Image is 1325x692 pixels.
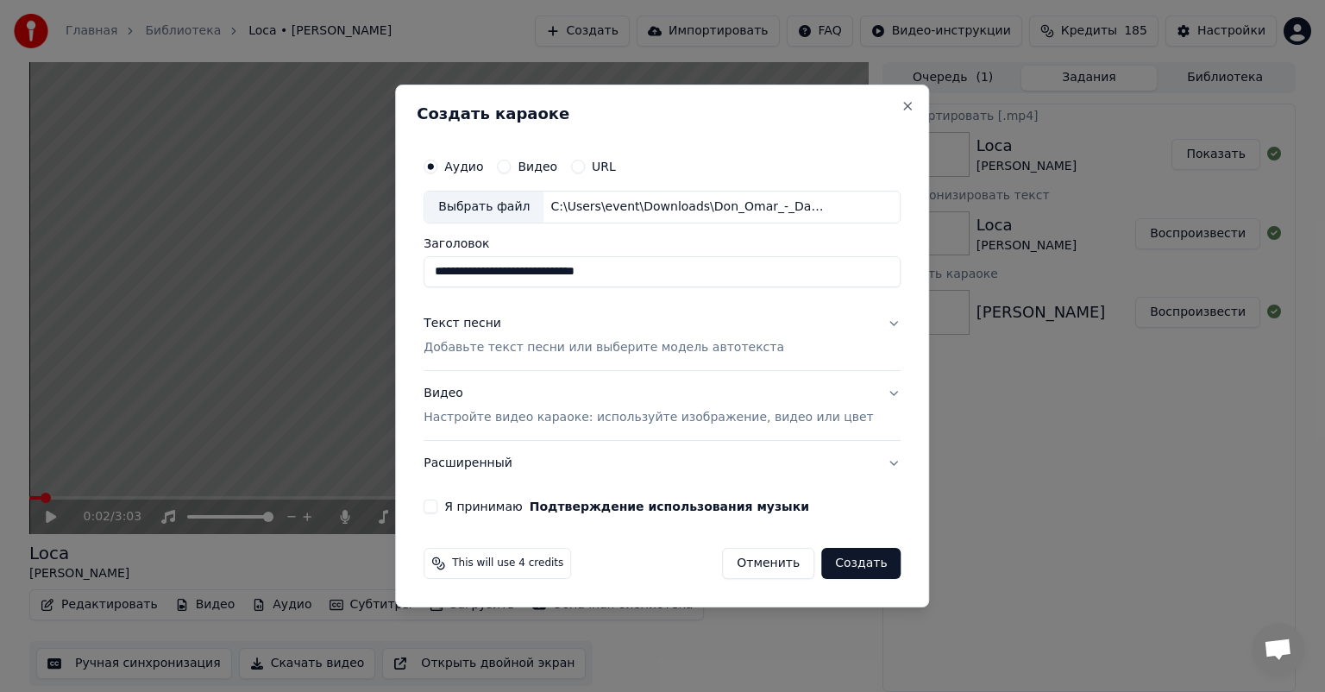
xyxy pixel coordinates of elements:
button: Расширенный [424,441,901,486]
label: URL [592,160,616,173]
label: Я принимаю [444,500,809,513]
button: ВидеоНастройте видео караоке: используйте изображение, видео или цвет [424,371,901,440]
span: This will use 4 credits [452,557,563,570]
p: Настройте видео караоке: используйте изображение, видео или цвет [424,409,873,426]
div: Видео [424,385,873,426]
button: Я принимаю [530,500,809,513]
button: Создать [821,548,901,579]
p: Добавьте текст песни или выберите модель автотекста [424,339,784,356]
button: Текст песниДобавьте текст песни или выберите модель автотекста [424,301,901,370]
div: C:\Users\event\Downloads\Don_Omar_-_Danza_Kuduro_28587730.mp3 [543,198,837,216]
button: Отменить [722,548,814,579]
label: Заголовок [424,237,901,249]
div: Текст песни [424,315,501,332]
label: Видео [518,160,557,173]
h2: Создать караоке [417,106,907,122]
label: Аудио [444,160,483,173]
div: Выбрать файл [424,192,543,223]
